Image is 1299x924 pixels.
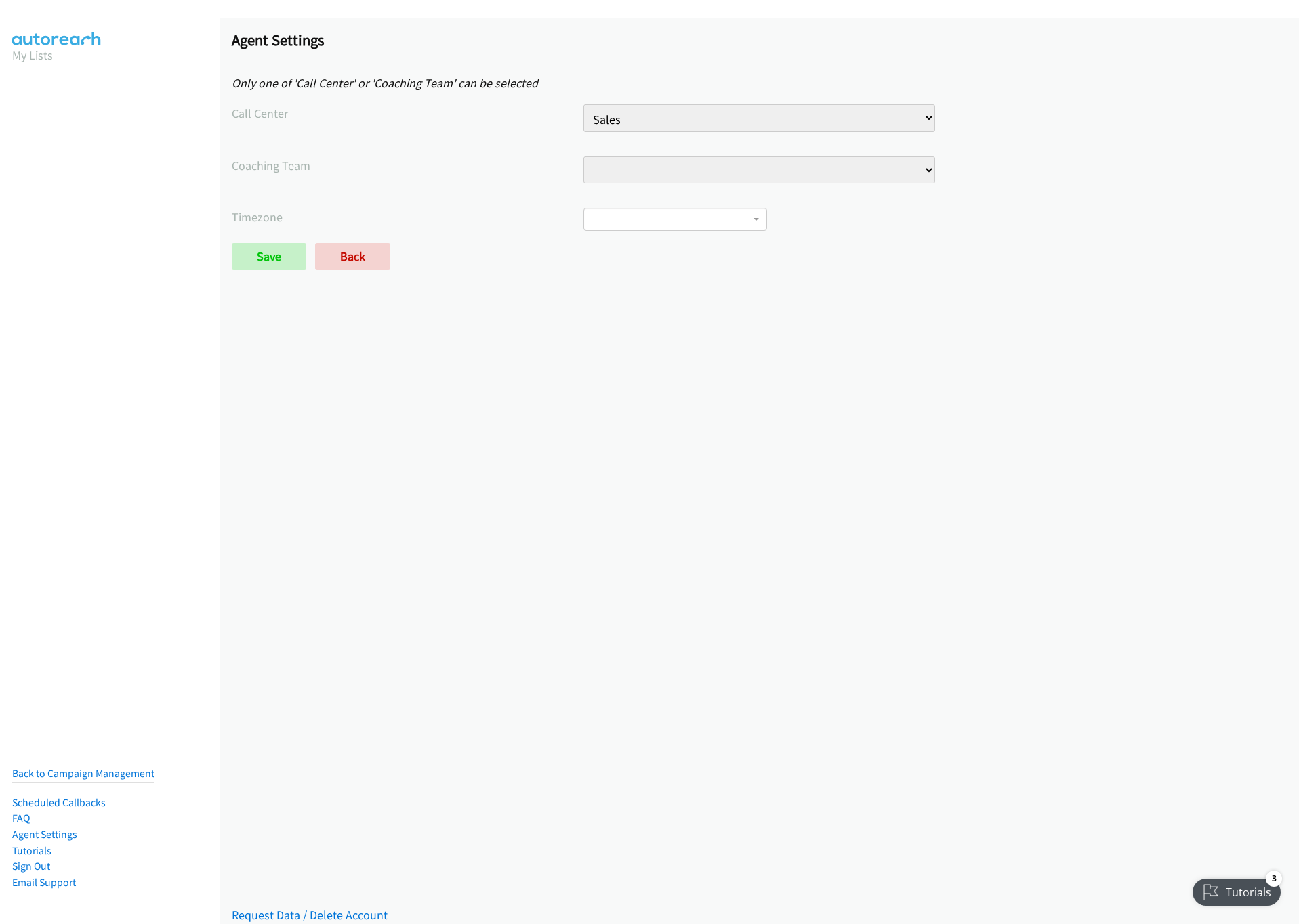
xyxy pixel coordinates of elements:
[12,828,77,841] a: Agent Settings
[12,796,106,809] a: Scheduled Callbacks
[12,860,50,873] a: Sign Out
[232,208,583,226] label: Timezone
[232,75,538,91] em: Only one of 'Call Center' or 'Coaching Team' can be selected
[232,104,583,123] label: Call Center
[12,876,76,889] a: Email Support
[232,243,306,270] input: Save
[232,907,388,923] a: Request Data / Delete Account
[12,47,53,63] a: My Lists
[12,844,51,857] a: Tutorials
[12,812,30,824] a: FAQ
[232,156,583,175] label: Coaching Team
[232,30,1287,49] h1: Agent Settings
[12,767,154,780] a: Back to Campaign Management
[315,243,390,270] a: Back
[1184,865,1289,914] iframe: Checklist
